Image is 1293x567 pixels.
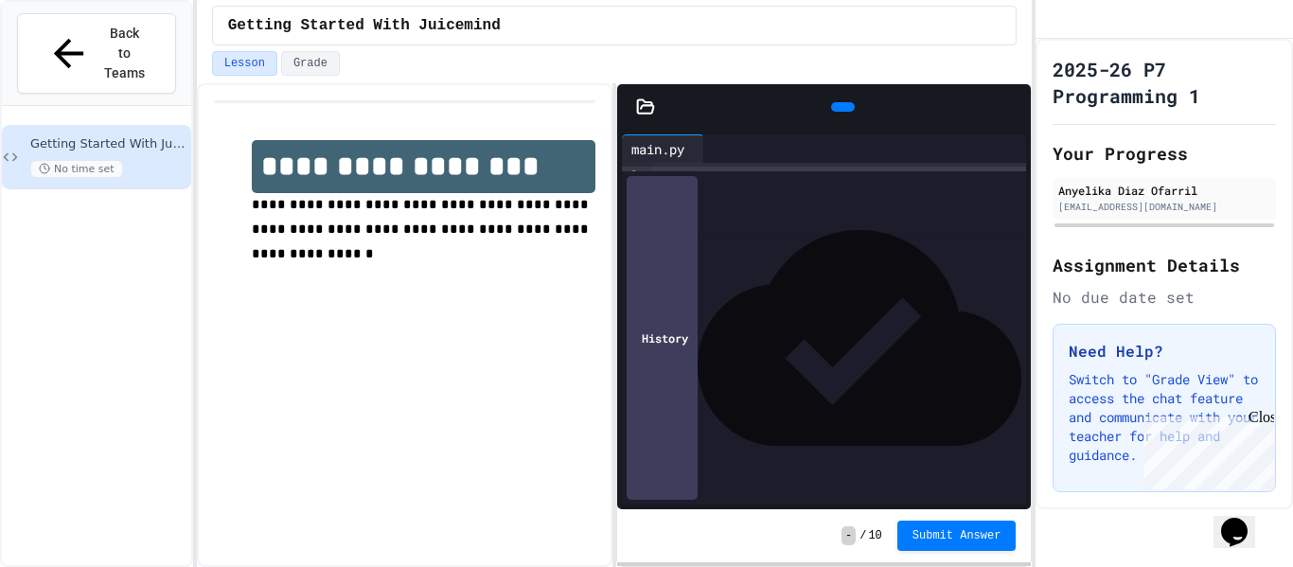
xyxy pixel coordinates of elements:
[1058,200,1270,214] div: [EMAIL_ADDRESS][DOMAIN_NAME]
[897,521,1017,551] button: Submit Answer
[30,136,187,152] span: Getting Started With Juicemind
[868,528,881,543] span: 10
[1053,140,1276,167] h2: Your Progress
[859,528,866,543] span: /
[228,14,501,37] span: Getting Started With Juicemind
[627,176,698,500] div: History
[1053,286,1276,309] div: No due date set
[622,167,641,186] div: 1
[102,24,147,83] span: Back to Teams
[1069,340,1260,363] h3: Need Help?
[17,13,176,94] button: Back to Teams
[912,528,1001,543] span: Submit Answer
[1136,409,1274,489] iframe: chat widget
[8,8,131,120] div: Chat with us now!Close
[281,51,340,76] button: Grade
[622,134,704,163] div: main.py
[30,160,123,178] span: No time set
[1053,252,1276,278] h2: Assignment Details
[1069,370,1260,465] p: Switch to "Grade View" to access the chat feature and communicate with your teacher for help and ...
[212,51,277,76] button: Lesson
[1053,56,1276,109] h1: 2025-26 P7 Programming 1
[1058,182,1270,199] div: Anyelika Diaz Ofarril
[622,139,694,159] div: main.py
[1213,491,1274,548] iframe: chat widget
[841,526,856,545] span: -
